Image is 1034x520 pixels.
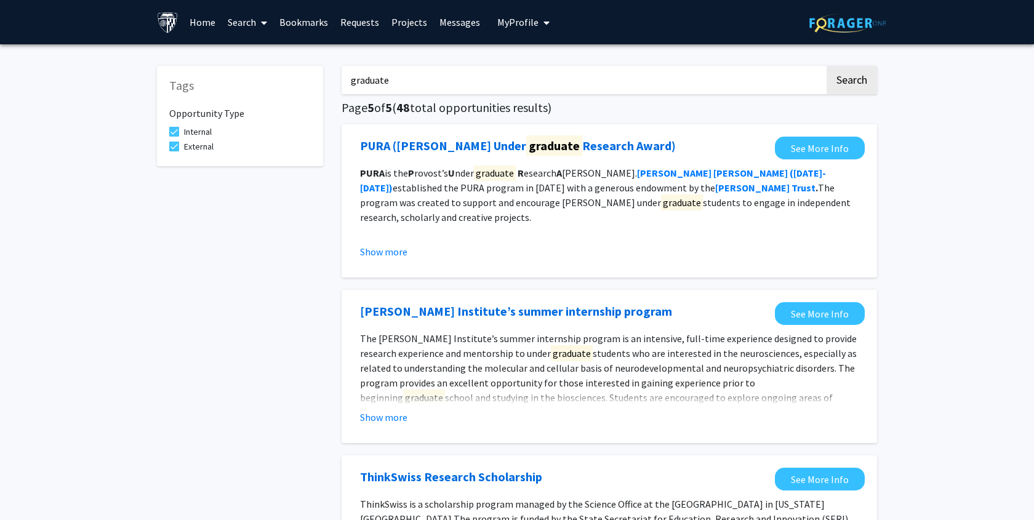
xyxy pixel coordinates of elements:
span: 5 [385,100,392,115]
a: [PERSON_NAME] Trust [715,182,816,194]
span: External [184,139,214,154]
h5: Page of ( total opportunities results) [342,100,877,115]
span: is the [385,167,408,179]
span: The [PERSON_NAME] Institute’s summer internship program is an intensive, full-time experience des... [360,332,857,418]
mark: graduate [551,345,593,361]
a: Requests [334,1,385,44]
a: Opens in a new tab [775,302,865,325]
mark: graduate [403,390,445,406]
img: ForagerOne Logo [809,14,886,33]
mark: graduate [474,165,516,181]
span: 48 [396,100,410,115]
span: nder [455,165,518,181]
a: Opens in a new tab [360,468,542,486]
span: established the PURA program in [DATE] with a generous endowment by the [393,182,715,194]
strong: . [816,182,818,194]
span: esearch [524,167,556,179]
a: Messages [433,1,486,44]
a: Opens in a new tab [360,302,672,321]
a: Opens in a new tab [775,137,865,159]
input: Search Keywords [342,66,825,94]
img: Johns Hopkins University Logo [157,12,178,33]
span: Internal [184,124,212,139]
span: My Profile [497,16,539,28]
a: Search [222,1,273,44]
h6: Opportunity Type [169,98,311,119]
a: Opens in a new tab [775,468,865,490]
button: Show more [360,410,407,425]
span: 5 [367,100,374,115]
a: Opens in a new tab [360,137,676,155]
span: [PERSON_NAME]. [562,167,637,179]
iframe: Chat [9,465,52,511]
a: Home [183,1,222,44]
span: The program was created to support and encourage [PERSON_NAME] under students to engage in indepe... [360,182,851,223]
h5: Tags [169,78,311,93]
a: Bookmarks [273,1,334,44]
mark: graduate [526,135,582,156]
a: Projects [385,1,433,44]
strong: U [448,167,455,179]
button: Show more [360,244,407,259]
strong: P [408,167,414,179]
button: Search [827,66,877,94]
strong: R [518,167,524,179]
strong: A [556,167,562,179]
mark: graduate [661,194,703,210]
strong: PURA [360,167,385,179]
span: rovost’s [414,167,448,179]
